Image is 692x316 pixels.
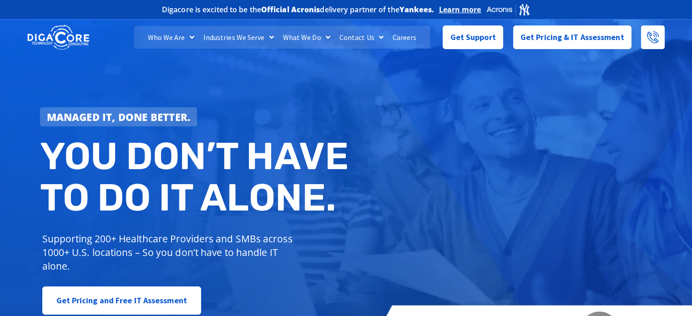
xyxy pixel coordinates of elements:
[335,26,388,49] a: Contact Us
[486,3,530,16] img: Acronis
[450,28,496,46] span: Get Support
[56,291,187,310] span: Get Pricing and Free IT Assessment
[40,107,197,126] a: Managed IT, done better.
[47,110,191,124] strong: Managed IT, done better.
[388,26,421,49] a: Careers
[199,26,278,49] a: Industries We Serve
[42,232,297,273] p: Supporting 200+ Healthcare Providers and SMBs across 1000+ U.S. locations – So you don’t have to ...
[40,135,353,219] h2: You don’t have to do IT alone.
[520,28,624,46] span: Get Pricing & IT Assessment
[143,26,199,49] a: Who We Are
[513,25,631,49] a: Get Pricing & IT Assessment
[27,24,89,51] img: DigaCore Technology Consulting
[443,25,503,49] a: Get Support
[399,5,434,15] b: Yankees.
[134,26,430,49] nav: Menu
[439,5,481,14] a: Learn more
[42,286,201,315] a: Get Pricing and Free IT Assessment
[278,26,335,49] a: What We Do
[261,5,320,15] b: Official Acronis
[162,6,434,13] h2: Digacore is excited to be the delivery partner of the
